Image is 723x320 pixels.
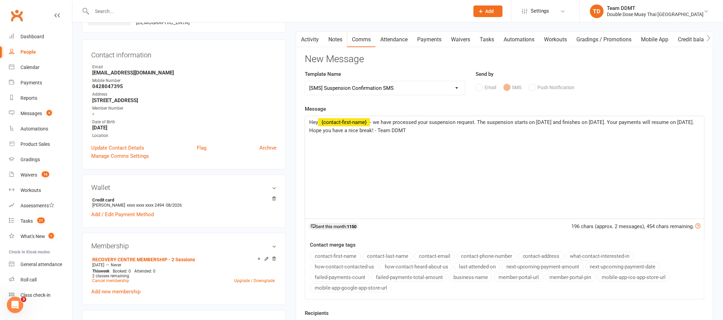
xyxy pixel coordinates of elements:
label: Message [305,105,326,113]
a: Messages 4 [9,106,72,121]
div: Assessments [21,203,54,208]
a: Mobile App [637,32,673,47]
div: Class check-in [21,292,51,298]
a: Reports [9,91,72,106]
a: Cancel membership [92,278,129,283]
div: Dashboard [21,34,44,39]
div: TD [590,4,604,18]
a: Gradings [9,152,72,167]
div: Messages [21,111,42,116]
div: What's New [21,234,45,239]
a: People [9,44,72,60]
label: Recipients [305,309,329,317]
span: 16 [42,171,49,177]
a: Waivers [446,32,475,47]
span: 08/2026 [166,203,182,208]
button: business-name [449,273,492,282]
div: week [91,269,111,274]
div: Double Dose Muay Thai [GEOGRAPHIC_DATA] [607,11,704,17]
h3: Contact information [91,48,276,59]
span: Hey [309,119,318,125]
button: mobile-app-ios-app-store-url [598,273,670,282]
li: [PERSON_NAME] [91,196,276,209]
a: General attendance kiosk mode [9,257,72,272]
div: 196 chars (approx. 2 messages), 454 chars remaining. [572,222,701,231]
span: 1 [49,233,54,239]
span: 3 [21,297,26,302]
button: member-portal-url [494,273,544,282]
a: Payments [412,32,446,47]
a: Tasks [475,32,499,47]
a: Comms [347,32,376,47]
a: Flag [197,144,206,152]
div: Product Sales [21,141,50,147]
a: Notes [324,32,347,47]
strong: [DATE] [92,125,276,131]
label: Contact merge tags [310,241,356,249]
div: General attendance [21,262,62,267]
div: Reports [21,95,37,101]
div: Team DDMT [607,5,704,11]
input: Search... [90,6,465,16]
button: next-upcoming-payment-date [586,262,660,271]
div: Calendar [21,65,40,70]
button: what-contact-interested-in [566,252,634,261]
a: Add / Edit Payment Method [91,210,154,219]
div: Address [92,91,276,98]
button: how-contact-heard-about-us [380,262,453,271]
a: Attendance [376,32,412,47]
button: failed-payments-count [310,273,370,282]
div: Sent this month: [309,223,359,230]
div: Mobile Number [92,78,276,84]
button: contact-first-name [310,252,361,261]
div: Automations [21,126,48,131]
a: Dashboard [9,29,72,44]
a: Credit balance [673,32,718,47]
label: Template Name [305,70,341,78]
a: Calendar [9,60,72,75]
div: Waivers [21,172,37,178]
span: - we have processed your suspension request. The suspension starts on [DATE] and finishes on [DAT... [309,119,696,134]
strong: 1150 [347,224,356,229]
a: Workouts [9,183,72,198]
button: last-attended-on [454,262,500,271]
strong: - [92,111,276,117]
h3: New Message [305,54,705,65]
a: RECOVERY CENTRE MEMBERSHIP - 2 Sessions [92,257,195,262]
a: Activity [296,32,324,47]
button: how-contact-contacted-us [310,262,379,271]
span: Settings [531,3,549,19]
a: Clubworx [8,7,25,24]
div: Email [92,64,276,70]
a: Automations [9,121,72,137]
a: Payments [9,75,72,91]
div: Tasks [21,218,33,224]
button: contact-last-name [363,252,413,261]
span: 4 [46,110,52,116]
span: [DEMOGRAPHIC_DATA] [136,19,190,26]
label: Send by [476,70,493,78]
button: contact-address [518,252,564,261]
a: Roll call [9,272,72,288]
h3: Wallet [91,184,276,191]
a: Workouts [540,32,572,47]
a: Assessments [9,198,72,213]
span: Attended: 0 [134,269,155,274]
a: Tasks 21 [9,213,72,229]
div: Payments [21,80,42,85]
button: mobile-app-google-app-store-url [310,283,392,292]
button: failed-payments-total-amount [371,273,447,282]
span: Booked: 0 [113,269,131,274]
a: Class kiosk mode [9,288,72,303]
span: 21 [37,218,45,223]
button: member-portal-pin [545,273,596,282]
button: contact-email [414,252,455,261]
span: This [92,269,100,274]
span: [DATE] [92,263,104,267]
button: contact-phone-number [456,252,517,261]
strong: [EMAIL_ADDRESS][DOMAIN_NAME] [92,70,276,76]
div: Member Number [92,105,276,112]
div: People [21,49,36,55]
a: Waivers 16 [9,167,72,183]
div: Location [92,133,276,139]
